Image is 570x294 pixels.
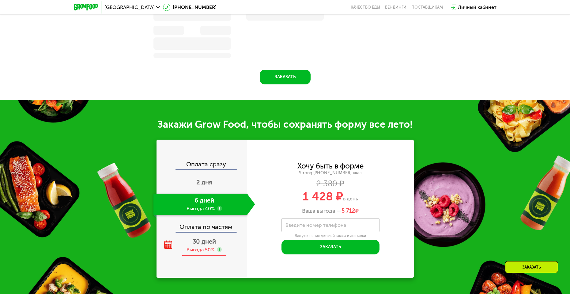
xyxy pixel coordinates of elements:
div: Выгода 50% [187,246,214,253]
div: 2 380 ₽ [247,180,414,187]
button: Заказать [260,70,311,84]
a: [PHONE_NUMBER] [163,4,217,11]
div: Оплата сразу [157,161,247,169]
div: Оплата по частям [157,218,247,232]
span: в день [343,196,358,202]
button: Заказать [281,240,379,254]
a: Качество еды [351,5,380,10]
span: [GEOGRAPHIC_DATA] [104,5,155,10]
label: Введите номер телефона [285,223,346,227]
div: Strong [PHONE_NUMBER] ккал [247,170,414,176]
span: 5 712 [342,207,355,214]
span: 1 428 ₽ [303,189,343,203]
div: Хочу быть в форме [297,163,364,169]
div: поставщикам [411,5,443,10]
div: Ваша выгода — [247,208,414,215]
span: 2 дня [196,179,212,186]
span: 30 дней [193,238,216,245]
div: Для уточнения деталей заказа и доставки [281,234,379,238]
div: Личный кабинет [458,4,496,11]
span: ₽ [342,208,359,215]
a: Вендинги [385,5,406,10]
div: Заказать [505,261,558,273]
